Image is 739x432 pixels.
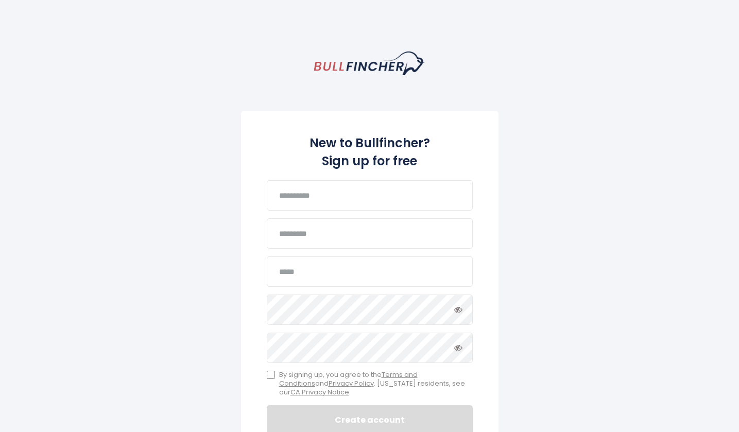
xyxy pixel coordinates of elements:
[329,378,374,388] a: Privacy Policy
[267,134,473,170] h2: New to Bullfincher? Sign up for free
[279,371,473,397] span: By signing up, you agree to the and . [US_STATE] residents, see our .
[290,387,349,397] a: CA Privacy Notice
[267,371,275,379] input: By signing up, you agree to theTerms and ConditionsandPrivacy Policy. [US_STATE] residents, see o...
[314,51,425,75] a: homepage
[279,370,418,388] a: Terms and Conditions
[454,305,462,314] i: Toggle password visibility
